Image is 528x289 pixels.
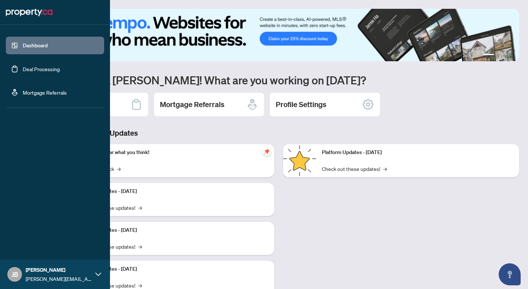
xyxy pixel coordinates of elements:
[77,187,268,195] p: Platform Updates - [DATE]
[497,54,500,57] button: 2
[499,263,521,285] button: Open asap
[276,99,326,110] h2: Profile Settings
[263,147,271,156] span: pushpin
[38,128,519,138] h3: Brokerage & Industry Updates
[26,275,92,283] span: [PERSON_NAME][EMAIL_ADDRESS][DOMAIN_NAME]
[6,7,52,18] img: logo
[26,266,92,274] span: [PERSON_NAME]
[11,269,18,279] span: JB
[23,42,48,49] a: Dashboard
[322,165,387,173] a: Check out these updates!→
[509,54,512,57] button: 4
[138,242,142,250] span: →
[77,226,268,234] p: Platform Updates - [DATE]
[138,204,142,212] span: →
[38,73,519,87] h1: Welcome back [PERSON_NAME]! What are you working on [DATE]?
[383,165,387,173] span: →
[483,54,494,57] button: 1
[503,54,506,57] button: 3
[23,89,67,96] a: Mortgage Referrals
[77,265,268,273] p: Platform Updates - [DATE]
[283,144,316,177] img: Platform Updates - June 23, 2025
[23,66,60,72] a: Deal Processing
[160,99,224,110] h2: Mortgage Referrals
[38,9,519,61] img: Slide 0
[322,149,513,157] p: Platform Updates - [DATE]
[117,165,121,173] span: →
[77,149,268,157] p: We want to hear what you think!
